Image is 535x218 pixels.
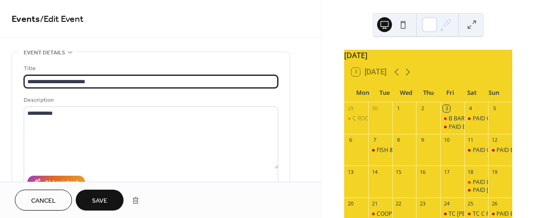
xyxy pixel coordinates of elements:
[92,196,107,206] span: Save
[419,200,426,207] div: 23
[27,176,85,188] button: AI Assistant
[464,210,489,218] div: TC C ROOM BACCY
[395,168,402,175] div: 15
[368,146,392,154] div: FISH & CHIP DAY
[347,105,354,112] div: 29
[491,168,498,175] div: 19
[377,210,404,218] div: COOP LOT
[491,105,498,112] div: 5
[467,200,474,207] div: 25
[467,137,474,144] div: 11
[31,196,56,206] span: Cancel
[491,200,498,207] div: 26
[24,48,65,58] span: Event details
[344,50,512,61] div: [DATE]
[443,168,450,175] div: 17
[443,137,450,144] div: 10
[439,84,461,102] div: Fri
[464,178,489,186] div: PAID B BAR LILLY SCOTT
[371,137,378,144] div: 7
[488,146,512,154] div: PAID B BAR PHILIPA
[395,137,402,144] div: 8
[461,84,483,102] div: Sat
[418,84,439,102] div: Thu
[464,115,489,123] div: PAID C ROOM LISA MOFFAT
[440,210,464,218] div: TC HELEN ULLYART C ROOM
[352,115,437,123] div: C ROOM SCOUSE WIFE FUNERAL
[467,168,474,175] div: 18
[24,95,276,105] div: Description
[395,200,402,207] div: 22
[483,84,505,102] div: Sun
[12,10,40,28] a: Events
[449,123,511,131] div: PAID B [PERSON_NAME]
[464,186,489,194] div: PAID BETH C ROOM
[373,84,395,102] div: Tue
[371,200,378,207] div: 21
[368,210,392,218] div: COOP LOT
[473,210,522,218] div: TC C ROOM BACCY
[15,190,72,211] button: Cancel
[45,178,78,188] div: AI Assistant
[464,146,489,154] div: PAID C ROOM 18TH
[347,200,354,207] div: 20
[449,210,524,218] div: TC [PERSON_NAME] C ROOM
[395,84,417,102] div: Wed
[371,168,378,175] div: 14
[371,105,378,112] div: 30
[491,137,498,144] div: 12
[419,137,426,144] div: 9
[440,115,464,123] div: B BAR FUNERAL
[443,200,450,207] div: 24
[395,105,402,112] div: 1
[76,190,124,211] button: Save
[467,105,474,112] div: 4
[440,123,464,131] div: PAID B BAR JOSEPH
[347,168,354,175] div: 13
[419,105,426,112] div: 2
[24,64,276,73] div: Title
[473,146,524,154] div: PAID C ROOM 18TH
[449,115,490,123] div: B BAR FUNERAL
[40,10,84,28] span: / Edit Event
[443,105,450,112] div: 3
[352,84,373,102] div: Mon
[488,210,512,218] div: PAID B BAR SOPHIE
[377,146,420,154] div: FISH & CHIP DAY
[344,115,368,123] div: C ROOM SCOUSE WIFE FUNERAL
[419,168,426,175] div: 16
[347,137,354,144] div: 6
